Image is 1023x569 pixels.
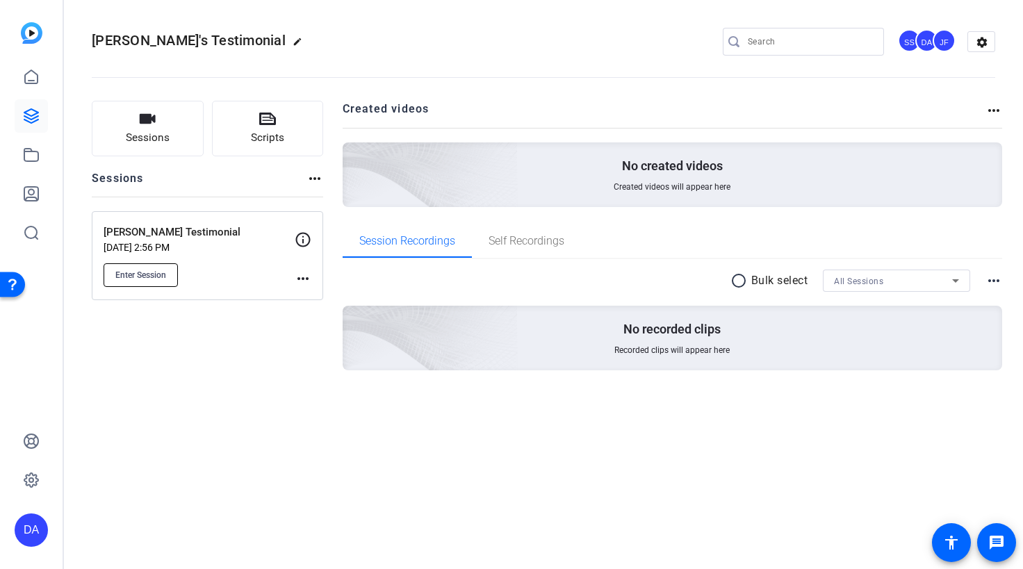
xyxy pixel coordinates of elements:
[985,272,1002,289] mat-icon: more_horiz
[943,534,960,551] mat-icon: accessibility
[21,22,42,44] img: blue-gradient.svg
[104,263,178,287] button: Enter Session
[898,29,921,52] div: SS
[104,224,295,240] p: [PERSON_NAME] Testimonial
[306,170,323,187] mat-icon: more_horiz
[751,272,808,289] p: Bulk select
[933,29,956,52] div: JF
[343,101,986,128] h2: Created videos
[968,32,996,53] mat-icon: settings
[92,170,144,197] h2: Sessions
[915,29,938,52] div: DA
[748,33,873,50] input: Search
[15,513,48,547] div: DA
[614,181,730,192] span: Created videos will appear here
[730,272,751,289] mat-icon: radio_button_unchecked
[115,270,166,281] span: Enter Session
[359,236,455,247] span: Session Recordings
[985,102,1002,119] mat-icon: more_horiz
[933,29,957,53] ngx-avatar: Jenny Franchi
[104,242,295,253] p: [DATE] 2:56 PM
[834,277,883,286] span: All Sessions
[915,29,940,53] ngx-avatar: David Alvarado
[622,158,723,174] p: No created videos
[898,29,922,53] ngx-avatar: Studio Support
[489,236,564,247] span: Self Recordings
[92,32,286,49] span: [PERSON_NAME]'s Testimonial
[293,37,309,53] mat-icon: edit
[614,345,730,356] span: Recorded clips will appear here
[251,130,284,146] span: Scripts
[126,130,170,146] span: Sessions
[295,270,311,287] mat-icon: more_horiz
[623,321,721,338] p: No recorded clips
[212,101,324,156] button: Scripts
[187,5,518,306] img: Creted videos background
[187,168,518,470] img: embarkstudio-empty-session.png
[92,101,204,156] button: Sessions
[988,534,1005,551] mat-icon: message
